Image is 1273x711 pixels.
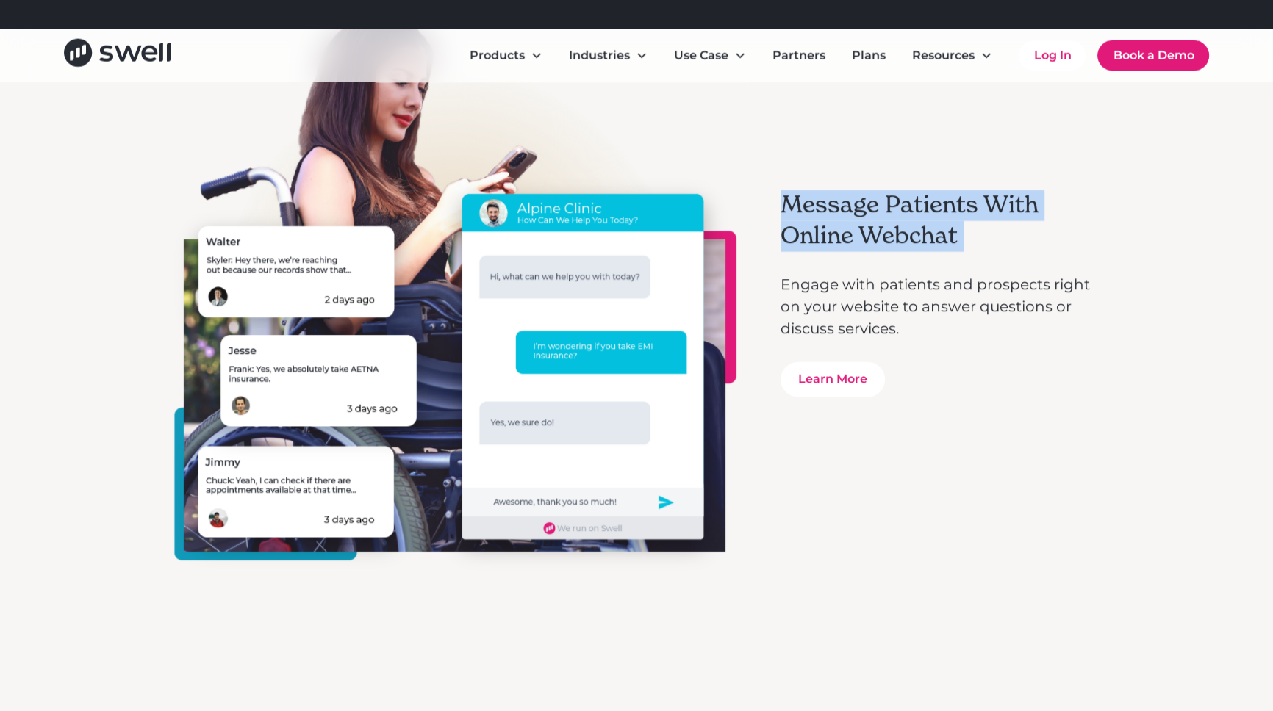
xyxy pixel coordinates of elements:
[662,41,758,71] div: Use Case
[64,39,171,72] a: home
[912,47,975,65] div: Resources
[781,274,1107,340] p: Engage with patients and prospects right on your website to answer questions or discuss services.
[761,41,837,71] a: Partners
[458,41,554,71] div: Products
[900,41,1004,71] div: Resources
[569,47,630,65] div: Industries
[470,47,525,65] div: Products
[166,10,736,579] img: A woman looking at her phone that shows text messages sent back and forth from her and her medica...
[557,41,659,71] div: Industries
[781,362,885,397] a: Learn More
[781,190,1107,251] h3: Message Patients With Online Webchat
[840,41,897,71] a: Plans
[674,47,728,65] div: Use Case
[1019,41,1086,71] a: Log In
[1097,40,1209,71] a: Book a Demo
